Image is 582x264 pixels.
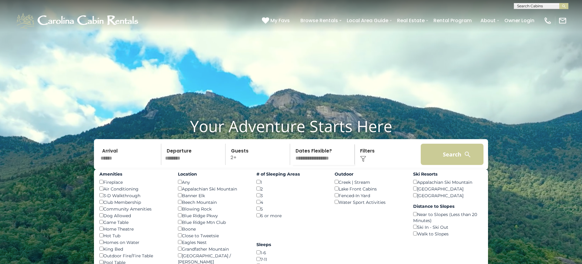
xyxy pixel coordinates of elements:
[99,232,169,239] div: Hot Tub
[99,179,169,185] div: Fireplace
[360,156,366,162] img: filter--v1.png
[544,16,552,25] img: phone-regular-white.png
[413,203,483,209] label: Distance to Slopes
[256,205,326,212] div: 5
[335,171,404,177] label: Outdoor
[178,219,247,225] div: Blue Ridge Mtn Club
[558,16,567,25] img: mail-regular-white.png
[99,225,169,232] div: Home Theatre
[335,185,404,192] div: Lake Front Cabins
[99,185,169,192] div: Air Conditioning
[477,15,499,26] a: About
[256,192,326,199] div: 3
[178,179,247,185] div: Any
[421,144,483,165] button: Search
[262,17,291,25] a: My Favs
[413,179,483,185] div: Appalachian Ski Mountain
[344,15,391,26] a: Local Area Guide
[99,205,169,212] div: Community Amenities
[178,171,247,177] label: Location
[99,252,169,259] div: Outdoor Fire/Fire Table
[413,211,483,224] div: Near to Slopes (Less than 20 Minutes)
[335,192,404,199] div: Fenced-In Yard
[15,12,141,30] img: White-1-1-2.png
[256,171,326,177] label: # of Sleeping Areas
[178,239,247,245] div: Eagles Nest
[178,185,247,192] div: Appalachian Ski Mountain
[256,179,326,185] div: 1
[99,212,169,219] div: Dog Allowed
[256,249,326,256] div: 1-6
[5,117,577,135] h1: Your Adventure Starts Here
[178,205,247,212] div: Blowing Rock
[413,224,483,230] div: Ski In - Ski Out
[256,212,326,219] div: 6 or more
[256,256,326,262] div: 7-11
[297,15,341,26] a: Browse Rentals
[413,185,483,192] div: [GEOGRAPHIC_DATA]
[178,199,247,205] div: Beech Mountain
[256,199,326,205] div: 4
[178,225,247,232] div: Boone
[178,192,247,199] div: Banner Elk
[227,144,290,165] p: 2+
[413,192,483,199] div: [GEOGRAPHIC_DATA]
[99,219,169,225] div: Game Table
[178,232,247,239] div: Close to Tweetsie
[413,230,483,237] div: Walk to Slopes
[99,171,169,177] label: Amenities
[335,199,404,205] div: Water Sport Activities
[256,242,326,248] label: Sleeps
[99,192,169,199] div: 3-D Walkthrough
[178,212,247,219] div: Blue Ridge Pkwy
[99,245,169,252] div: King Bed
[99,199,169,205] div: Club Membership
[430,15,475,26] a: Rental Program
[178,245,247,252] div: Grandfather Mountain
[256,185,326,192] div: 2
[394,15,428,26] a: Real Estate
[464,151,471,158] img: search-regular-white.png
[501,15,537,26] a: Owner Login
[413,171,483,177] label: Ski Resorts
[335,179,404,185] div: Creek | Stream
[270,17,290,24] span: My Favs
[99,239,169,245] div: Homes on Water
